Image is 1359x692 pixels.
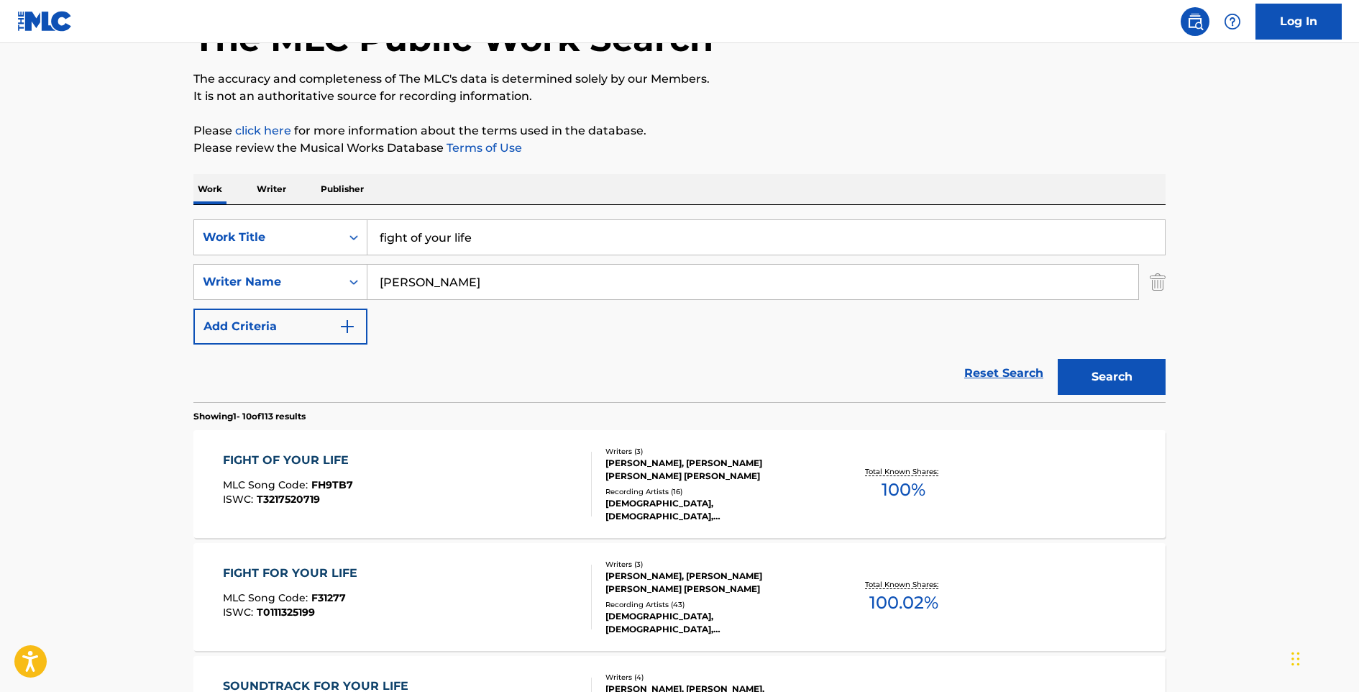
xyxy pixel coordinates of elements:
span: 100.02 % [869,590,938,616]
span: T0111325199 [257,606,315,619]
div: Writers ( 3 ) [605,559,823,570]
button: Search [1058,359,1166,395]
div: Work Title [203,229,332,246]
a: click here [235,124,291,137]
p: Please review the Musical Works Database [193,140,1166,157]
div: [PERSON_NAME], [PERSON_NAME] [PERSON_NAME] [PERSON_NAME] [605,457,823,483]
div: [DEMOGRAPHIC_DATA], [DEMOGRAPHIC_DATA], [DEMOGRAPHIC_DATA], [DEMOGRAPHIC_DATA], [DEMOGRAPHIC_DATA] [605,497,823,523]
img: help [1224,13,1241,30]
div: FIGHT FOR YOUR LIFE [223,565,365,582]
div: Writers ( 3 ) [605,446,823,457]
a: Log In [1255,4,1342,40]
span: MLC Song Code : [223,591,311,604]
div: Help [1218,7,1247,36]
div: Writers ( 4 ) [605,672,823,683]
a: Public Search [1181,7,1209,36]
a: FIGHT OF YOUR LIFEMLC Song Code:FH9TB7ISWC:T3217520719Writers (3)[PERSON_NAME], [PERSON_NAME] [PE... [193,430,1166,538]
a: Reset Search [957,358,1051,389]
p: Work [193,174,226,204]
div: [PERSON_NAME], [PERSON_NAME] [PERSON_NAME] [PERSON_NAME] [605,570,823,596]
img: 9d2ae6d4665cec9f34b9.svg [339,318,356,335]
span: ISWC : [223,606,257,619]
span: F31277 [311,591,346,604]
iframe: Chat Widget [1287,623,1359,692]
span: FH9TB7 [311,478,353,491]
button: Add Criteria [193,309,367,345]
p: It is not an authoritative source for recording information. [193,88,1166,105]
img: MLC Logo [17,11,73,32]
img: Delete Criterion [1150,264,1166,300]
span: MLC Song Code : [223,478,311,491]
p: Publisher [316,174,368,204]
p: Total Known Shares: [865,466,942,477]
div: FIGHT OF YOUR LIFE [223,452,356,469]
a: Terms of Use [444,141,522,155]
div: Drag [1291,637,1300,680]
p: Please for more information about the terms used in the database. [193,122,1166,140]
div: Recording Artists ( 43 ) [605,599,823,610]
div: Writer Name [203,273,332,291]
div: [DEMOGRAPHIC_DATA], [DEMOGRAPHIC_DATA], [DEMOGRAPHIC_DATA], [DEMOGRAPHIC_DATA], [DEMOGRAPHIC_DATA] [605,610,823,636]
span: ISWC : [223,493,257,506]
p: The accuracy and completeness of The MLC's data is determined solely by our Members. [193,70,1166,88]
div: Recording Artists ( 16 ) [605,486,823,497]
p: Writer [252,174,290,204]
a: FIGHT FOR YOUR LIFEMLC Song Code:F31277ISWC:T0111325199Writers (3)[PERSON_NAME], [PERSON_NAME] [P... [193,543,1166,651]
span: 100 % [882,477,925,503]
img: search [1186,13,1204,30]
p: Showing 1 - 10 of 113 results [193,410,306,423]
span: T3217520719 [257,493,320,506]
form: Search Form [193,219,1166,402]
p: Total Known Shares: [865,579,942,590]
